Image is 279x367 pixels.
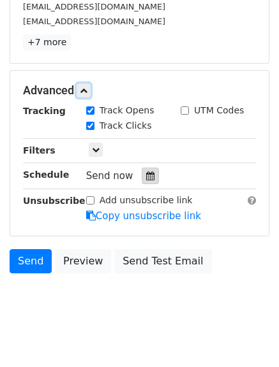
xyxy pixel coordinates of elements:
[23,83,256,97] h5: Advanced
[23,145,56,155] strong: Filters
[23,34,71,50] a: +7 more
[23,169,69,180] strong: Schedule
[86,170,133,182] span: Send now
[215,306,279,367] iframe: Chat Widget
[100,104,155,117] label: Track Opens
[23,2,165,11] small: [EMAIL_ADDRESS][DOMAIN_NAME]
[100,119,152,133] label: Track Clicks
[23,196,86,206] strong: Unsubscribe
[23,17,165,26] small: [EMAIL_ADDRESS][DOMAIN_NAME]
[194,104,244,117] label: UTM Codes
[86,210,201,222] a: Copy unsubscribe link
[10,249,52,273] a: Send
[114,249,211,273] a: Send Test Email
[55,249,111,273] a: Preview
[100,194,193,207] label: Add unsubscribe link
[23,106,66,116] strong: Tracking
